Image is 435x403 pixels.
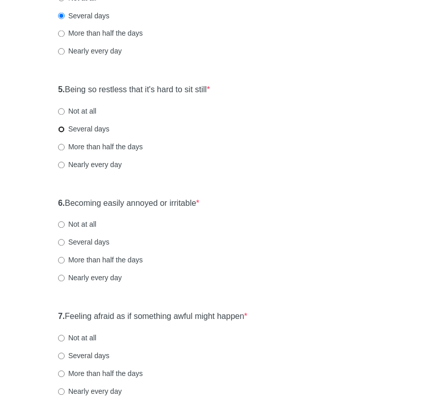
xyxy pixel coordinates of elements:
[58,86,65,94] strong: 5.
[58,199,65,208] strong: 6.
[58,11,110,21] label: Several days
[58,312,65,321] strong: 7.
[58,389,65,395] input: Nearly every day
[58,85,210,96] label: Being so restless that it's hard to sit still
[58,142,143,152] label: More than half the days
[58,273,122,283] label: Nearly every day
[58,162,65,169] input: Nearly every day
[58,222,65,228] input: Not at all
[58,333,96,343] label: Not at all
[58,31,65,37] input: More than half the days
[58,387,122,397] label: Nearly every day
[58,353,65,360] input: Several days
[58,335,65,342] input: Not at all
[58,124,110,135] label: Several days
[58,109,65,115] input: Not at all
[58,239,65,246] input: Several days
[58,106,96,117] label: Not at all
[58,160,122,170] label: Nearly every day
[58,13,65,19] input: Several days
[58,275,65,282] input: Nearly every day
[58,46,122,57] label: Nearly every day
[58,255,143,265] label: More than half the days
[58,48,65,55] input: Nearly every day
[58,220,96,230] label: Not at all
[58,351,110,361] label: Several days
[58,257,65,264] input: More than half the days
[58,371,65,378] input: More than half the days
[58,369,143,379] label: More than half the days
[58,126,65,133] input: Several days
[58,237,110,248] label: Several days
[58,29,143,39] label: More than half the days
[58,311,248,323] label: Feeling afraid as if something awful might happen
[58,144,65,151] input: More than half the days
[58,198,200,210] label: Becoming easily annoyed or irritable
